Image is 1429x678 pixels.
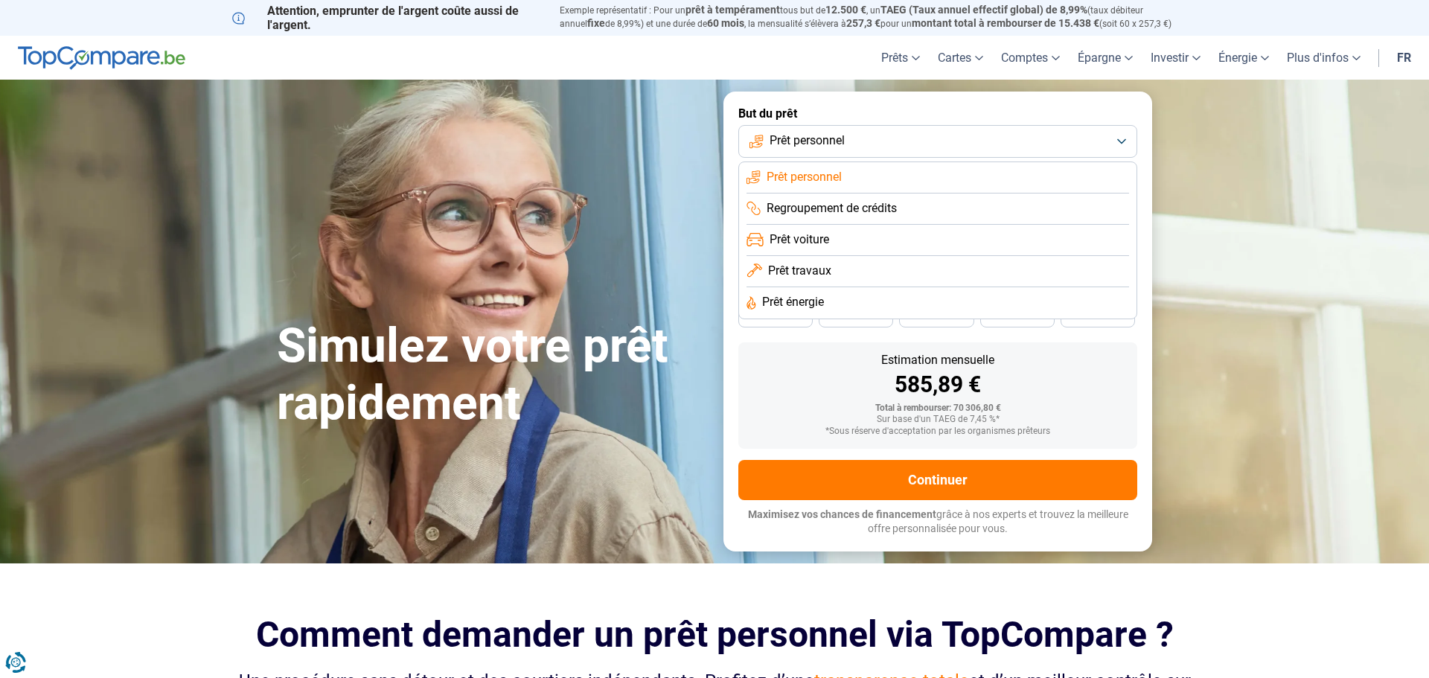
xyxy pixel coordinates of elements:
[825,4,866,16] span: 12.500 €
[1001,312,1034,321] span: 30 mois
[770,231,829,248] span: Prêt voiture
[232,4,542,32] p: Attention, emprunter de l'argent coûte aussi de l'argent.
[560,4,1197,31] p: Exemple représentatif : Pour un tous but de , un (taux débiteur annuel de 8,99%) et une durée de ...
[880,4,1087,16] span: TAEG (Taux annuel effectif global) de 8,99%
[767,169,842,185] span: Prêt personnel
[762,294,824,310] span: Prêt énergie
[1278,36,1369,80] a: Plus d'infos
[750,374,1125,396] div: 585,89 €
[685,4,780,16] span: prêt à tempérament
[750,415,1125,425] div: Sur base d'un TAEG de 7,45 %*
[912,17,1099,29] span: montant total à rembourser de 15.438 €
[759,312,792,321] span: 48 mois
[992,36,1069,80] a: Comptes
[277,318,706,432] h1: Simulez votre prêt rapidement
[707,17,744,29] span: 60 mois
[929,36,992,80] a: Cartes
[1142,36,1209,80] a: Investir
[767,200,897,217] span: Regroupement de crédits
[840,312,872,321] span: 42 mois
[738,508,1137,537] p: grâce à nos experts et trouvez la meilleure offre personnalisée pour vous.
[768,263,831,279] span: Prêt travaux
[587,17,605,29] span: fixe
[1388,36,1420,80] a: fr
[750,426,1125,437] div: *Sous réserve d'acceptation par les organismes prêteurs
[232,614,1197,655] h2: Comment demander un prêt personnel via TopCompare ?
[1209,36,1278,80] a: Énergie
[738,106,1137,121] label: But du prêt
[750,354,1125,366] div: Estimation mensuelle
[770,132,845,149] span: Prêt personnel
[738,125,1137,158] button: Prêt personnel
[920,312,953,321] span: 36 mois
[1069,36,1142,80] a: Épargne
[18,46,185,70] img: TopCompare
[748,508,936,520] span: Maximisez vos chances de financement
[1081,312,1114,321] span: 24 mois
[738,460,1137,500] button: Continuer
[750,403,1125,414] div: Total à rembourser: 70 306,80 €
[872,36,929,80] a: Prêts
[846,17,880,29] span: 257,3 €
